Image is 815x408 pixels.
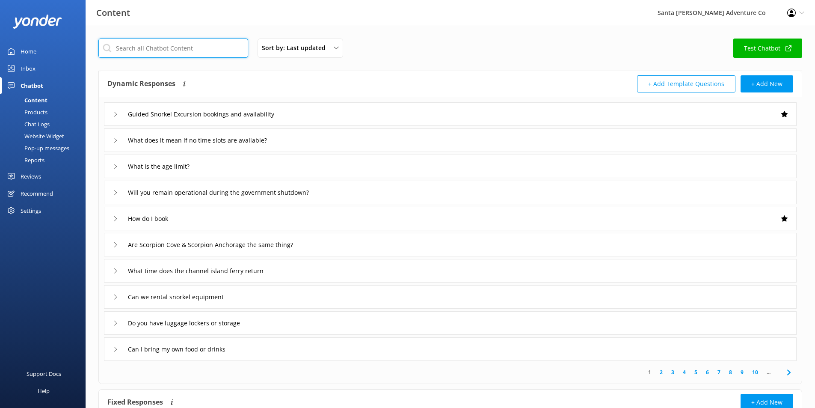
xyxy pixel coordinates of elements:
[21,43,36,60] div: Home
[725,368,736,376] a: 8
[98,39,248,58] input: Search all Chatbot Content
[655,368,667,376] a: 2
[702,368,713,376] a: 6
[21,185,53,202] div: Recommend
[644,368,655,376] a: 1
[736,368,748,376] a: 9
[21,202,41,219] div: Settings
[13,15,62,29] img: yonder-white-logo.png
[107,75,175,92] h4: Dynamic Responses
[5,106,86,118] a: Products
[5,130,64,142] div: Website Widget
[741,75,793,92] button: + Add New
[5,106,47,118] div: Products
[637,75,735,92] button: + Add Template Questions
[96,6,130,20] h3: Content
[27,365,61,382] div: Support Docs
[713,368,725,376] a: 7
[5,142,86,154] a: Pop-up messages
[5,154,86,166] a: Reports
[21,60,36,77] div: Inbox
[5,142,69,154] div: Pop-up messages
[21,168,41,185] div: Reviews
[748,368,762,376] a: 10
[5,118,50,130] div: Chat Logs
[5,94,86,106] a: Content
[262,43,331,53] span: Sort by: Last updated
[5,154,44,166] div: Reports
[5,94,47,106] div: Content
[21,77,43,94] div: Chatbot
[733,39,802,58] a: Test Chatbot
[762,368,775,376] span: ...
[690,368,702,376] a: 5
[5,130,86,142] a: Website Widget
[38,382,50,399] div: Help
[5,118,86,130] a: Chat Logs
[679,368,690,376] a: 4
[667,368,679,376] a: 3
